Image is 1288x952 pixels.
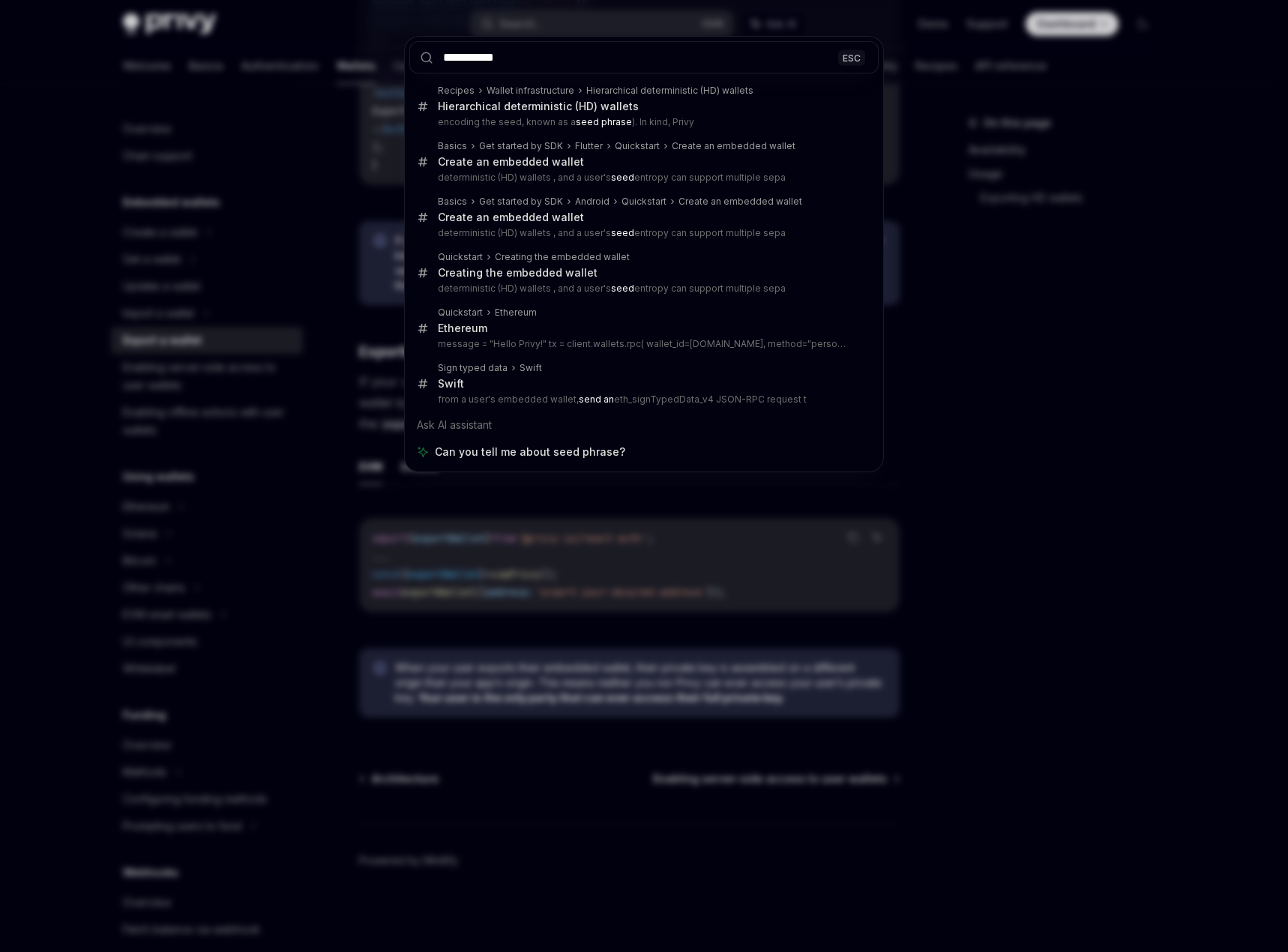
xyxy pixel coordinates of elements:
b: seed [611,172,634,183]
b: seed phrase [576,116,632,127]
b: send an [579,394,614,405]
div: Hierarchical deterministic (HD) wallets [586,85,753,97]
div: Quickstart [615,140,660,152]
div: Quickstart [438,307,483,319]
div: Swift [520,362,542,374]
p: encoding the seed, known as a ). In kind, Privy [438,116,847,128]
div: Get started by SDK [479,196,563,208]
p: deterministic (HD) wallets , and a user's entropy can support multiple sepa [438,172,847,184]
div: Ethereum [438,322,487,335]
div: Creating the embedded wallet [495,251,630,263]
div: Quickstart [438,251,483,263]
div: Create an embedded wallet [672,140,795,152]
div: Basics [438,196,467,208]
div: Basics [438,140,467,152]
div: Recipes [438,85,475,97]
span: Can you tell me about seed phrase? [435,445,625,460]
div: Get started by SDK [479,140,563,152]
div: Quickstart [622,196,666,208]
b: seed [611,227,634,238]
div: Create an embedded wallet [678,196,802,208]
div: Wallet infrastructure [487,85,574,97]
div: Hierarchical deterministic (HD) wallets [438,100,639,113]
div: Flutter [575,140,603,152]
div: Ask AI assistant [409,412,879,439]
div: Create an embedded wallet [438,211,584,224]
div: Create an embedded wallet [438,155,584,169]
p: deterministic (HD) wallets , and a user's entropy can support multiple sepa [438,227,847,239]
div: Creating the embedded wallet [438,266,598,280]
div: Sign typed data [438,362,508,374]
div: Android [575,196,610,208]
p: deterministic (HD) wallets , and a user's entropy can support multiple sepa [438,283,847,295]
b: seed [611,283,634,294]
div: Swift [438,377,464,391]
div: Ethereum [495,307,537,319]
p: message = "Hello Privy!" tx = client.wallets.rpc( wallet_id=[DOMAIN_NAME], method="personal_sign [438,338,847,350]
p: from a user's embedded wallet, eth_signTypedData_v4 JSON-RPC request t [438,394,847,406]
div: ESC [838,49,865,65]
